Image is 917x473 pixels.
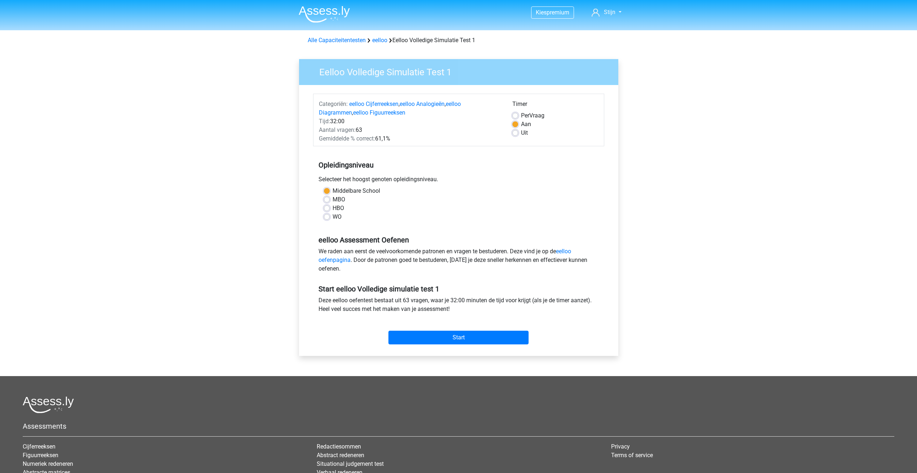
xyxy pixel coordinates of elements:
label: Vraag [521,111,544,120]
input: Start [388,331,529,344]
span: premium [547,9,569,16]
h5: eelloo Assessment Oefenen [319,236,599,244]
div: Selecteer het hoogst genoten opleidingsniveau. [313,175,604,187]
label: HBO [333,204,344,213]
a: Figuurreeksen [23,452,58,459]
div: 63 [313,126,507,134]
a: Stijn [589,8,624,17]
a: Abstract redeneren [317,452,364,459]
div: Eelloo Volledige Simulatie Test 1 [305,36,613,45]
div: Timer [512,100,598,111]
div: , , , [313,100,507,117]
a: Terms of service [611,452,653,459]
span: Categoriën: [319,101,348,107]
h5: Start eelloo Volledige simulatie test 1 [319,285,599,293]
span: Gemiddelde % correct: [319,135,375,142]
h3: Eelloo Volledige Simulatie Test 1 [311,64,613,78]
div: We raden aan eerst de veelvoorkomende patronen en vragen te bestuderen. Deze vind je op de . Door... [313,247,604,276]
h5: Assessments [23,422,894,430]
label: Middelbare School [333,187,380,195]
label: WO [333,213,342,221]
span: Kies [536,9,547,16]
label: Aan [521,120,531,129]
a: eelloo Figuurreeksen [353,109,405,116]
div: 32:00 [313,117,507,126]
img: Assessly logo [23,396,74,413]
label: Uit [521,129,528,137]
h5: Opleidingsniveau [319,158,599,172]
a: Cijferreeksen [23,443,55,450]
a: Alle Capaciteitentesten [308,37,366,44]
a: Redactiesommen [317,443,361,450]
a: eelloo Analogieën [400,101,445,107]
a: Kiespremium [531,8,574,17]
span: Aantal vragen: [319,126,356,133]
a: eelloo [372,37,387,44]
a: Situational judgement test [317,460,384,467]
img: Assessly [299,6,350,23]
span: Tijd: [319,118,330,125]
span: Stijn [604,9,615,15]
label: MBO [333,195,345,204]
div: Deze eelloo oefentest bestaat uit 63 vragen, waar je 32:00 minuten de tijd voor krijgt (als je de... [313,296,604,316]
a: Numeriek redeneren [23,460,73,467]
a: Privacy [611,443,630,450]
a: eelloo Cijferreeksen [349,101,399,107]
div: 61,1% [313,134,507,143]
span: Per [521,112,529,119]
